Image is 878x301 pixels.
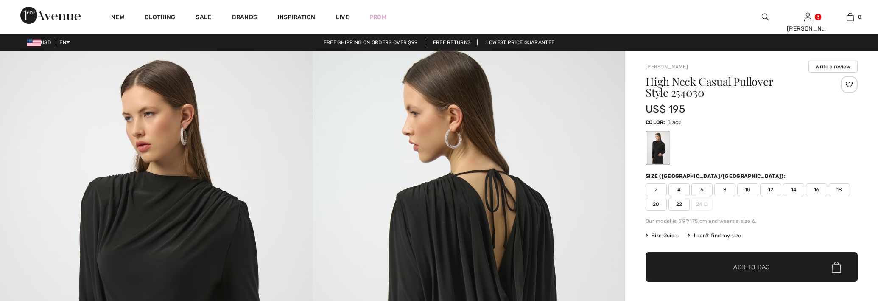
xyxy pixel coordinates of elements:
[667,119,681,125] span: Black
[691,183,713,196] span: 6
[646,64,688,70] a: [PERSON_NAME]
[145,14,175,23] a: Clothing
[737,183,758,196] span: 10
[646,232,677,239] span: Size Guide
[829,12,871,22] a: 0
[27,39,54,45] span: USD
[704,202,708,206] img: ring-m.svg
[691,198,713,211] span: 24
[479,39,562,45] a: Lowest Price Guarantee
[20,7,81,24] img: 1ère Avenue
[808,61,858,73] button: Write a review
[804,12,811,22] img: My Info
[426,39,478,45] a: Free Returns
[646,217,858,225] div: Our model is 5'9"/175 cm and wears a size 6.
[714,183,735,196] span: 8
[762,12,769,22] img: search the website
[196,14,211,23] a: Sale
[760,183,781,196] span: 12
[646,198,667,211] span: 20
[646,183,667,196] span: 2
[111,14,124,23] a: New
[668,198,690,211] span: 22
[646,119,665,125] span: Color:
[858,13,861,21] span: 0
[668,183,690,196] span: 4
[804,13,811,21] a: Sign In
[829,183,850,196] span: 18
[369,13,386,22] a: Prom
[232,14,257,23] a: Brands
[832,262,841,273] img: Bag.svg
[647,132,669,164] div: Black
[787,24,828,33] div: [PERSON_NAME]
[646,103,685,115] span: US$ 195
[27,39,41,46] img: US Dollar
[336,13,349,22] a: Live
[277,14,315,23] span: Inspiration
[317,39,425,45] a: Free shipping on orders over $99
[646,252,858,282] button: Add to Bag
[806,183,827,196] span: 16
[733,263,770,272] span: Add to Bag
[646,76,822,98] h1: High Neck Casual Pullover Style 254030
[688,232,741,239] div: I can't find my size
[59,39,70,45] span: EN
[783,183,804,196] span: 14
[847,12,854,22] img: My Bag
[646,172,787,180] div: Size ([GEOGRAPHIC_DATA]/[GEOGRAPHIC_DATA]):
